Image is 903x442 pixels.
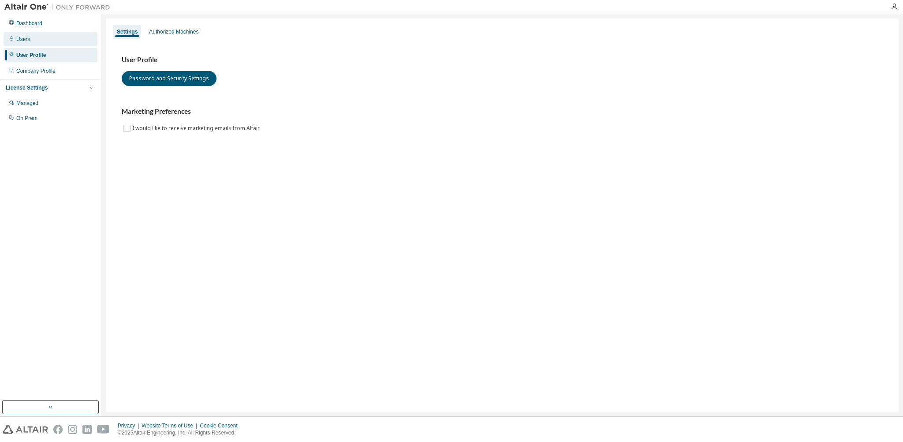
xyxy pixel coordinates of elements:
div: License Settings [6,84,48,91]
div: Users [16,36,30,43]
p: © 2025 Altair Engineering, Inc. All Rights Reserved. [118,429,243,437]
div: Privacy [118,422,142,429]
button: Password and Security Settings [122,71,216,86]
img: linkedin.svg [82,425,92,434]
img: instagram.svg [68,425,77,434]
div: Managed [16,100,38,107]
div: Settings [117,28,138,35]
div: Cookie Consent [200,422,243,429]
h3: Marketing Preferences [122,107,883,116]
div: Authorized Machines [149,28,198,35]
label: I would like to receive marketing emails from Altair [132,123,261,134]
img: Altair One [4,3,115,11]
div: On Prem [16,115,37,122]
img: youtube.svg [97,425,110,434]
div: Company Profile [16,67,56,75]
div: Dashboard [16,20,42,27]
img: altair_logo.svg [3,425,48,434]
div: User Profile [16,52,46,59]
div: Website Terms of Use [142,422,200,429]
img: facebook.svg [53,425,63,434]
h3: User Profile [122,56,883,64]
